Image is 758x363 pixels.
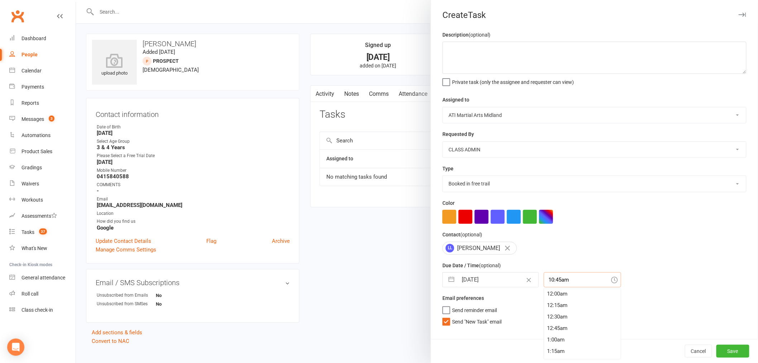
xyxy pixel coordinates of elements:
[21,148,52,154] div: Product Sales
[9,95,76,111] a: Reports
[442,261,501,269] label: Due Date / Time
[442,242,517,255] div: [PERSON_NAME]
[460,232,482,237] small: (optional)
[21,36,46,41] div: Dashboard
[469,32,490,38] small: (optional)
[9,47,76,63] a: People
[9,224,76,240] a: Tasks 37
[21,213,57,219] div: Assessments
[21,181,39,187] div: Waivers
[21,165,42,170] div: Gradings
[452,77,574,85] span: Private task (only the assignee and requester can view)
[21,100,39,106] div: Reports
[49,115,54,122] span: 3
[442,294,484,302] label: Email preferences
[9,192,76,208] a: Workouts
[9,30,76,47] a: Dashboard
[544,334,621,345] div: 1:00am
[9,7,27,25] a: Clubworx
[21,229,34,235] div: Tasks
[523,273,535,287] button: Clear Date
[21,275,65,280] div: General attendance
[452,305,497,313] span: Send reminder email
[9,63,76,79] a: Calendar
[21,84,44,90] div: Payments
[431,10,758,20] div: Create Task
[442,96,469,104] label: Assigned to
[544,288,621,300] div: 12:00am
[544,300,621,311] div: 12:15am
[9,240,76,256] a: What's New
[9,127,76,143] a: Automations
[716,345,749,358] button: Save
[21,52,38,57] div: People
[21,307,53,313] div: Class check-in
[479,263,501,268] small: (optional)
[544,345,621,357] div: 1:15am
[9,302,76,318] a: Class kiosk mode
[442,165,454,173] label: Type
[9,79,76,95] a: Payments
[442,31,490,39] label: Description
[21,245,47,251] div: What's New
[21,197,43,203] div: Workouts
[544,311,621,322] div: 12:30am
[9,111,76,127] a: Messages 3
[7,339,24,356] div: Open Intercom Messenger
[685,345,712,358] button: Cancel
[544,322,621,334] div: 12:45am
[9,176,76,192] a: Waivers
[9,160,76,176] a: Gradings
[39,228,47,235] span: 37
[452,316,502,325] span: Send "New Task" email
[21,291,38,297] div: Roll call
[21,116,44,122] div: Messages
[21,132,51,138] div: Automations
[446,244,454,253] span: LL
[442,130,474,138] label: Requested By
[442,199,455,207] label: Color
[9,208,76,224] a: Assessments
[9,286,76,302] a: Roll call
[442,231,482,239] label: Contact
[9,143,76,160] a: Product Sales
[9,270,76,286] a: General attendance kiosk mode
[21,68,42,74] div: Calendar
